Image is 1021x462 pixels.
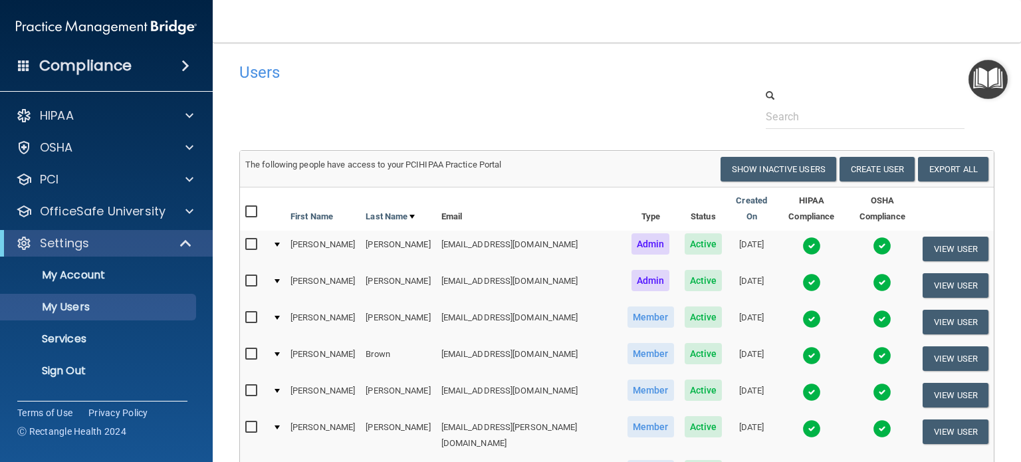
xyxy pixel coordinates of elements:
th: Status [679,187,728,231]
a: OSHA [16,140,193,156]
td: [DATE] [727,267,776,304]
a: First Name [290,209,333,225]
span: Active [685,416,723,437]
a: Privacy Policy [88,406,148,419]
button: Show Inactive Users [721,157,836,181]
span: Active [685,380,723,401]
a: Terms of Use [17,406,72,419]
button: View User [923,237,988,261]
span: Active [685,343,723,364]
td: [DATE] [727,340,776,377]
button: View User [923,273,988,298]
td: [EMAIL_ADDRESS][DOMAIN_NAME] [436,231,622,267]
span: Active [685,306,723,328]
img: tick.e7d51cea.svg [802,273,821,292]
td: Brown [360,340,435,377]
p: My Users [9,300,190,314]
img: PMB logo [16,14,197,41]
td: [DATE] [727,377,776,413]
h4: Users [239,64,671,81]
td: [PERSON_NAME] [360,231,435,267]
td: [DATE] [727,413,776,457]
td: [PERSON_NAME] [360,377,435,413]
td: [DATE] [727,304,776,340]
a: Settings [16,235,193,251]
span: Ⓒ Rectangle Health 2024 [17,425,126,438]
td: [PERSON_NAME] [285,413,360,457]
img: tick.e7d51cea.svg [802,237,821,255]
td: [DATE] [727,231,776,267]
td: [EMAIL_ADDRESS][PERSON_NAME][DOMAIN_NAME] [436,413,622,457]
span: Admin [631,233,670,255]
p: Services [9,332,190,346]
span: Active [685,233,723,255]
iframe: Drift Widget Chat Controller [792,368,1005,421]
a: Last Name [366,209,415,225]
a: Created On [733,193,770,225]
span: The following people have access to your PCIHIPAA Practice Portal [245,160,502,170]
td: [PERSON_NAME] [285,231,360,267]
img: tick.e7d51cea.svg [873,419,891,438]
button: View User [923,419,988,444]
p: Sign Out [9,364,190,378]
span: Member [627,306,674,328]
button: View User [923,346,988,371]
span: Member [627,416,674,437]
a: OfficeSafe University [16,203,193,219]
img: tick.e7d51cea.svg [802,419,821,438]
img: tick.e7d51cea.svg [873,273,891,292]
span: Active [685,270,723,291]
td: [PERSON_NAME] [360,267,435,304]
th: Email [436,187,622,231]
span: Admin [631,270,670,291]
th: OSHA Compliance [847,187,917,231]
span: Member [627,380,674,401]
input: Search [766,104,964,129]
td: [EMAIL_ADDRESS][DOMAIN_NAME] [436,340,622,377]
td: [EMAIL_ADDRESS][DOMAIN_NAME] [436,267,622,304]
th: HIPAA Compliance [776,187,847,231]
td: [PERSON_NAME] [360,304,435,340]
button: Open Resource Center [968,60,1008,99]
th: Type [622,187,679,231]
p: Settings [40,235,89,251]
img: tick.e7d51cea.svg [873,346,891,365]
h4: Compliance [39,57,132,75]
img: tick.e7d51cea.svg [873,237,891,255]
button: View User [923,310,988,334]
td: [EMAIL_ADDRESS][DOMAIN_NAME] [436,304,622,340]
td: [PERSON_NAME] [285,304,360,340]
p: PCI [40,172,58,187]
p: My Account [9,269,190,282]
td: [PERSON_NAME] [360,413,435,457]
a: PCI [16,172,193,187]
button: Create User [840,157,915,181]
a: Export All [918,157,988,181]
td: [PERSON_NAME] [285,377,360,413]
td: [PERSON_NAME] [285,267,360,304]
p: OfficeSafe University [40,203,166,219]
p: HIPAA [40,108,74,124]
a: HIPAA [16,108,193,124]
td: [PERSON_NAME] [285,340,360,377]
td: [EMAIL_ADDRESS][DOMAIN_NAME] [436,377,622,413]
p: OSHA [40,140,73,156]
img: tick.e7d51cea.svg [873,310,891,328]
img: tick.e7d51cea.svg [802,346,821,365]
span: Member [627,343,674,364]
img: tick.e7d51cea.svg [802,310,821,328]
